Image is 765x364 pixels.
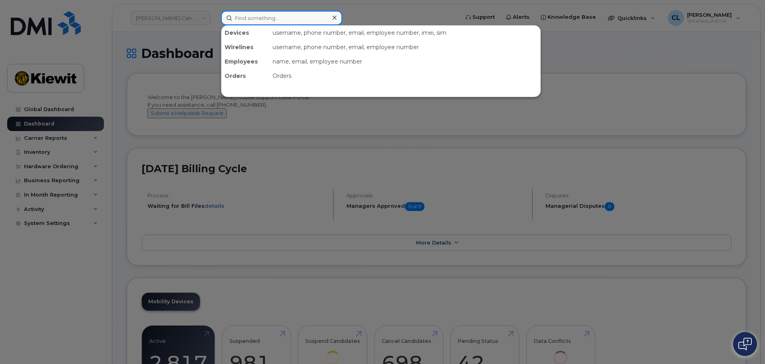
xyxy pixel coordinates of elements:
div: username, phone number, email, employee number [269,40,540,54]
div: username, phone number, email, employee number, imei, sim [269,26,540,40]
div: name, email, employee number [269,54,540,69]
div: Employees [221,54,269,69]
div: Orders [221,69,269,83]
img: Open chat [738,338,752,350]
div: Devices [221,26,269,40]
div: Wirelines [221,40,269,54]
div: Orders [269,69,540,83]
